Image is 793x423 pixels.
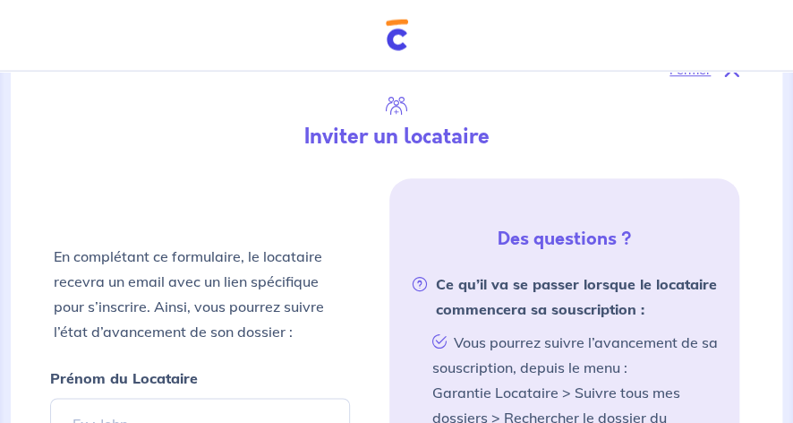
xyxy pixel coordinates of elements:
h4: Inviter un locataire [43,125,750,151]
img: Cautioneo [386,20,408,51]
strong: Ce qu’il va se passer lorsque le locataire commencera sa souscription : [411,272,718,323]
h5: Des questions ? [396,229,732,251]
strong: Prénom du Locataire [50,370,198,388]
p: En complétant ce formulaire, le locataire recevra un email avec un lien spécifique pour s’inscrir... [54,245,346,345]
